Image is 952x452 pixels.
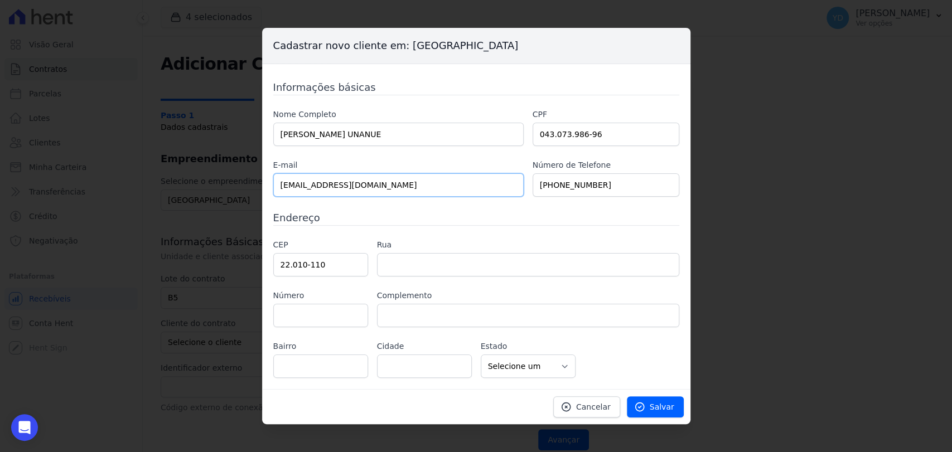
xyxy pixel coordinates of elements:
label: Estado [481,341,576,352]
label: CPF [533,109,679,120]
label: E-mail [273,159,524,171]
input: 00.000-000 [273,253,368,276]
h3: Cadastrar novo cliente em: [GEOGRAPHIC_DATA] [262,28,690,64]
label: Número [273,290,368,302]
label: Complemento [377,290,679,302]
span: Salvar [650,401,674,412]
label: CEP [273,239,368,251]
label: Número de Telefone [533,159,679,171]
span: Cancelar [576,401,611,412]
label: Rua [377,239,679,251]
h3: Endereço [273,210,679,225]
label: Bairro [273,341,368,352]
label: Cidade [377,341,472,352]
a: Salvar [627,396,684,417]
div: Open Intercom Messenger [11,414,38,441]
h3: Informações básicas [273,80,679,95]
a: Cancelar [553,396,620,417]
label: Nome Completo [273,109,524,120]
